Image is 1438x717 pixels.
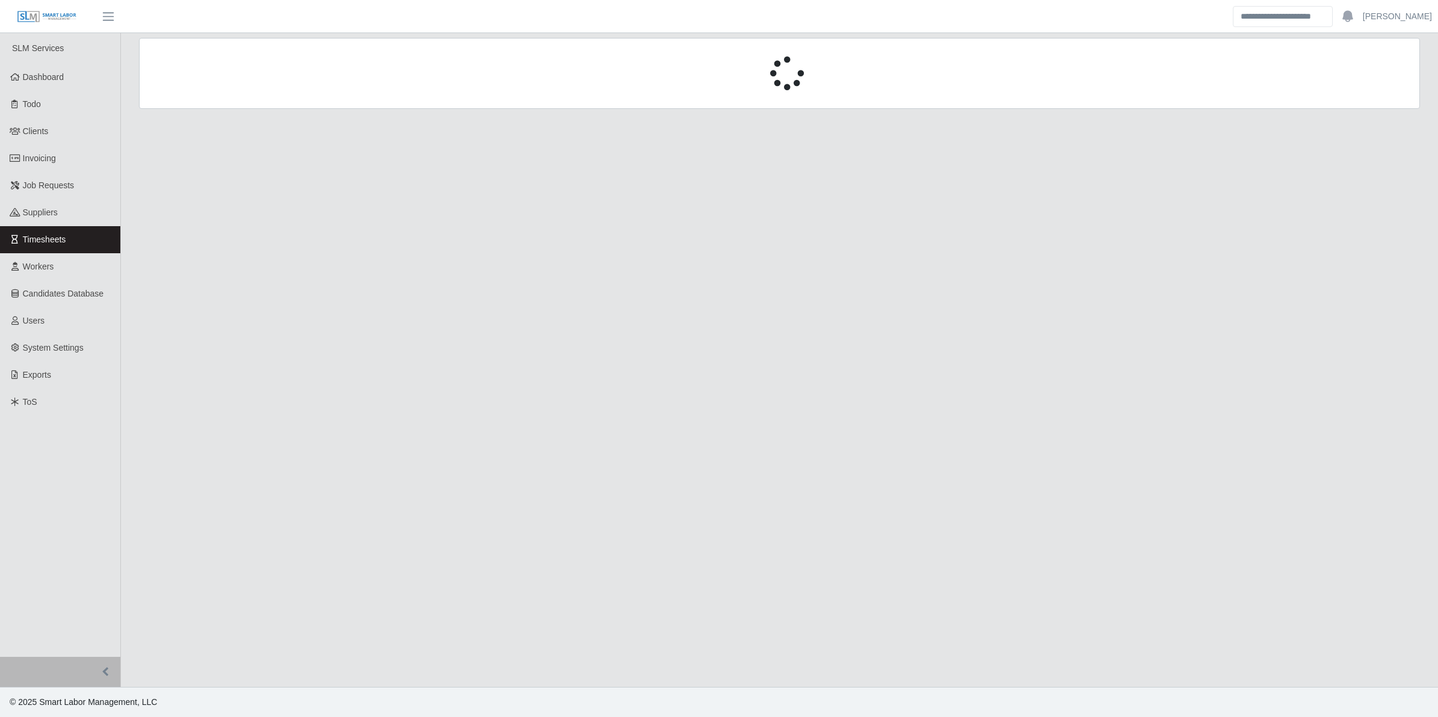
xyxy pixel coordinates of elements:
[23,180,75,190] span: Job Requests
[23,72,64,82] span: Dashboard
[1363,10,1432,23] a: [PERSON_NAME]
[17,10,77,23] img: SLM Logo
[23,397,37,407] span: ToS
[23,235,66,244] span: Timesheets
[23,289,104,298] span: Candidates Database
[1233,6,1333,27] input: Search
[23,316,45,325] span: Users
[12,43,64,53] span: SLM Services
[23,262,54,271] span: Workers
[23,153,56,163] span: Invoicing
[10,697,157,707] span: © 2025 Smart Labor Management, LLC
[23,208,58,217] span: Suppliers
[23,99,41,109] span: Todo
[23,343,84,352] span: System Settings
[23,126,49,136] span: Clients
[23,370,51,380] span: Exports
